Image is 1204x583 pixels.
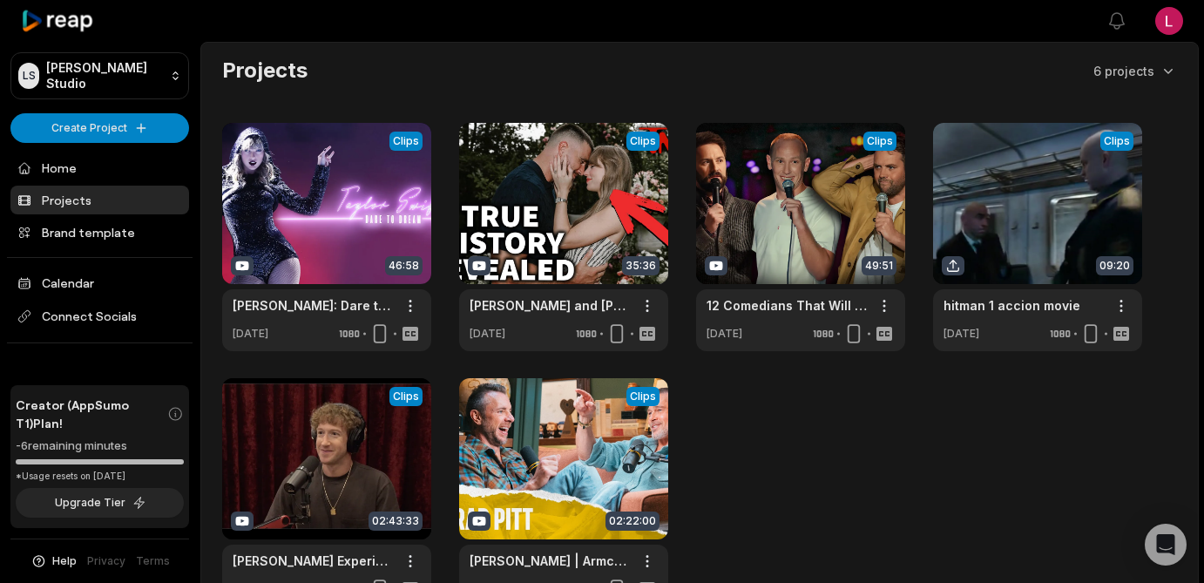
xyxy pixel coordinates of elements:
a: Terms [136,553,170,569]
button: Create Project [10,113,189,143]
span: Connect Socials [10,301,189,332]
button: Upgrade Tier [16,488,184,518]
a: hitman 1 accion movie [944,296,1080,315]
a: Privacy [87,553,125,569]
a: [PERSON_NAME]: Dare to Dream | FULL DOCUMENTARY | 2020 [233,296,393,315]
div: -6 remaining minutes [16,437,184,455]
a: Home [10,153,189,182]
p: [PERSON_NAME] Studio [46,60,163,92]
a: Calendar [10,268,189,297]
div: *Usage resets on [DATE] [16,470,184,483]
a: [PERSON_NAME] Experience #2255 - [PERSON_NAME] [233,552,393,570]
h2: Projects [222,57,308,85]
button: 6 projects [1093,62,1177,80]
button: Help [30,553,77,569]
a: 12 Comedians That Will Make You Smile | Stand-Up Comedy Compilation [707,296,867,315]
div: Open Intercom Messenger [1145,524,1187,566]
a: [PERSON_NAME] | Armchair Expert with [PERSON_NAME] [470,552,630,570]
a: Projects [10,186,189,214]
div: LS [18,63,39,89]
span: Help [52,553,77,569]
a: [PERSON_NAME] and [PERSON_NAME]: The Ultimate Love Story | TMZ Investigates [470,296,630,315]
a: Brand template [10,218,189,247]
span: Creator (AppSumo T1) Plan! [16,396,167,432]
